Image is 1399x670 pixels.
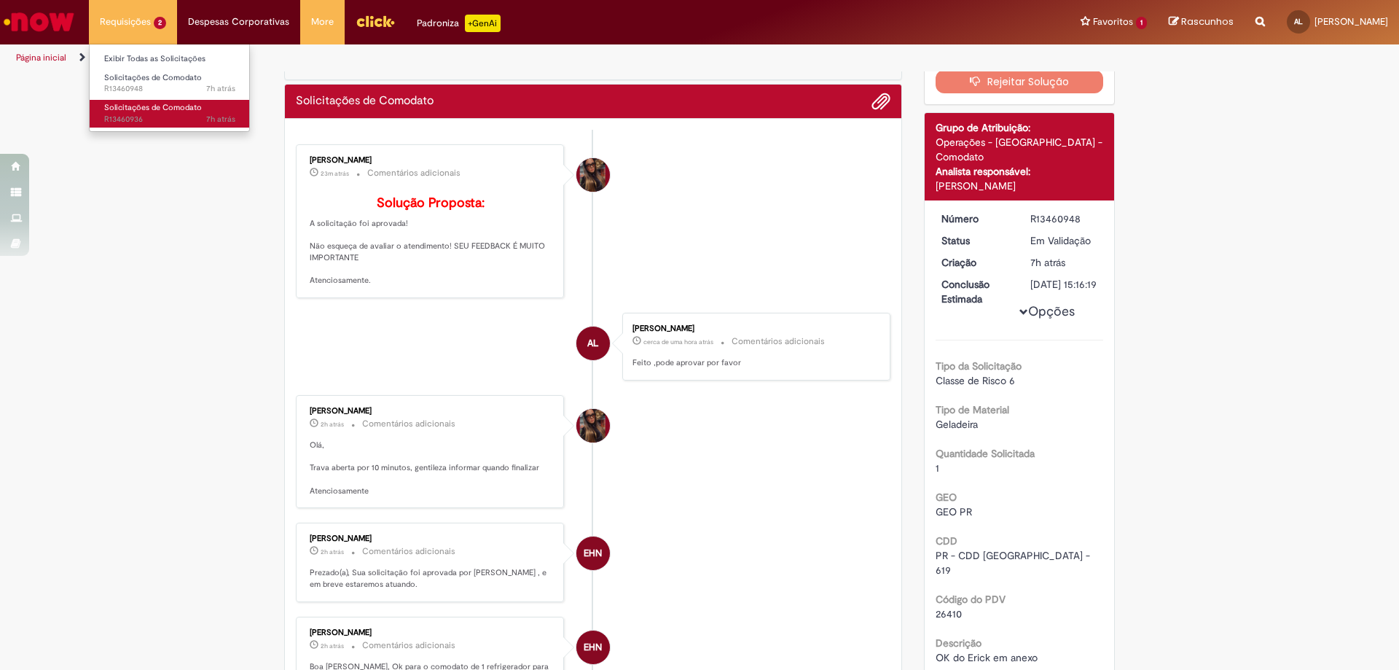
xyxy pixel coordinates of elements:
span: 2h atrás [321,420,344,429]
div: Em Validação [1030,233,1098,248]
button: Adicionar anexos [871,92,890,111]
p: Prezado(a), Sua solicitação foi aprovada por [PERSON_NAME] , e em breve estaremos atuando. [310,567,552,590]
small: Comentários adicionais [732,335,825,348]
time: 29/08/2025 14:16:19 [321,548,344,556]
span: Geladeira [936,418,978,431]
div: 29/08/2025 09:07:29 [1030,255,1098,270]
div: [PERSON_NAME] [936,179,1104,193]
b: Tipo da Solicitação [936,359,1022,373]
div: Operações - [GEOGRAPHIC_DATA] - Comodato [936,135,1104,164]
time: 29/08/2025 15:30:56 [643,338,713,346]
a: Aberto R13460948 : Solicitações de Comodato [90,70,250,97]
dt: Criação [930,255,1020,270]
span: Favoritos [1093,15,1133,29]
span: cerca de uma hora atrás [643,338,713,346]
time: 29/08/2025 16:11:47 [321,169,349,178]
a: Aberto R13460936 : Solicitações de Comodato [90,100,250,127]
span: Solicitações de Comodato [104,102,202,113]
span: OK do Erick em anexo [936,651,1038,664]
span: Rascunhos [1181,15,1234,28]
small: Comentários adicionais [362,545,455,558]
span: 2 [154,17,166,29]
b: GEO [936,491,957,504]
span: Classe de Risco 6 [936,374,1015,387]
div: [PERSON_NAME] [310,534,552,543]
time: 29/08/2025 09:05:58 [206,114,235,125]
span: EHN [584,536,602,571]
span: 2h atrás [321,642,344,650]
button: Rejeitar Solução [936,70,1104,93]
div: Anderson Carlos Da Luz [576,327,610,360]
ul: Requisições [89,44,250,132]
div: [DATE] 15:16:19 [1030,277,1098,292]
a: Exibir Todas as Solicitações [90,51,250,67]
span: AL [587,326,598,361]
small: Comentários adicionais [362,639,455,652]
span: 7h atrás [206,114,235,125]
span: PR - CDD [GEOGRAPHIC_DATA] - 619 [936,549,1093,577]
img: ServiceNow [1,7,77,36]
p: Olá, Trava aberta por 10 minutos, gentileza informar quando finalizar Atenciosamente [310,440,552,497]
h2: Solicitações de Comodato Histórico de tíquete [296,95,434,108]
div: Desiree da Silva Germano [576,158,610,192]
div: Erick Henrique Nery [576,631,610,664]
a: Rascunhos [1169,15,1234,29]
b: Quantidade Solicitada [936,447,1035,460]
span: R13460936 [104,114,235,125]
img: click_logo_yellow_360x200.png [356,10,395,32]
div: [PERSON_NAME] [310,628,552,637]
time: 29/08/2025 09:07:30 [206,83,235,94]
span: 1 [936,461,939,475]
span: GEO PR [936,505,972,518]
span: AL [1294,17,1303,26]
span: R13460948 [104,83,235,95]
dt: Status [930,233,1020,248]
dt: Número [930,211,1020,226]
time: 29/08/2025 14:17:00 [321,420,344,429]
small: Comentários adicionais [367,167,461,179]
span: EHN [584,630,602,665]
div: Grupo de Atribuição: [936,120,1104,135]
small: Comentários adicionais [362,418,455,430]
div: R13460948 [1030,211,1098,226]
span: 2h atrás [321,548,344,556]
span: More [311,15,334,29]
div: [PERSON_NAME] [310,407,552,416]
span: 23m atrás [321,169,349,178]
span: Requisições [100,15,151,29]
div: Analista responsável: [936,164,1104,179]
span: 1 [1136,17,1147,29]
div: [PERSON_NAME] [310,156,552,165]
span: Solicitações de Comodato [104,72,202,83]
p: A solicitação foi aprovada! Não esqueça de avaliar o atendimento! SEU FEEDBACK É MUITO IMPORTANTE... [310,196,552,287]
a: Página inicial [16,52,66,63]
span: 7h atrás [206,83,235,94]
b: Descrição [936,636,981,650]
p: Feito ,pode aprovar por favor [632,357,875,369]
b: Código do PDV [936,593,1006,606]
b: CDD [936,534,957,548]
time: 29/08/2025 09:07:29 [1030,256,1065,269]
span: 26410 [936,607,962,620]
div: [PERSON_NAME] [632,324,875,333]
dt: Conclusão Estimada [930,277,1020,306]
ul: Trilhas de página [11,44,922,71]
div: Desiree da Silva Germano [576,409,610,443]
span: Despesas Corporativas [188,15,289,29]
span: 7h atrás [1030,256,1065,269]
div: Erick Henrique Nery [576,537,610,570]
div: Padroniza [417,15,501,32]
b: Solução Proposta: [377,195,485,211]
b: Tipo de Material [936,403,1009,416]
p: +GenAi [465,15,501,32]
span: [PERSON_NAME] [1314,15,1388,28]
